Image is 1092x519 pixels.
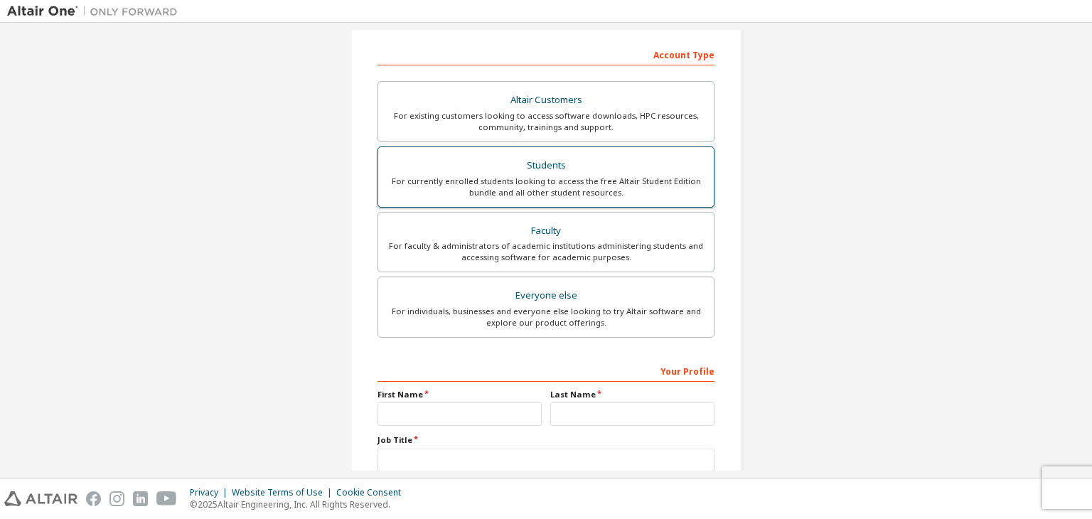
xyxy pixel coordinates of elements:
img: instagram.svg [109,491,124,506]
label: Last Name [550,389,714,400]
div: For existing customers looking to access software downloads, HPC resources, community, trainings ... [387,110,705,133]
div: For currently enrolled students looking to access the free Altair Student Edition bundle and all ... [387,176,705,198]
div: Account Type [378,43,714,65]
img: youtube.svg [156,491,177,506]
img: Altair One [7,4,185,18]
div: Faculty [387,221,705,241]
label: Job Title [378,434,714,446]
div: For faculty & administrators of academic institutions administering students and accessing softwa... [387,240,705,263]
div: For individuals, businesses and everyone else looking to try Altair software and explore our prod... [387,306,705,328]
div: Altair Customers [387,90,705,110]
img: linkedin.svg [133,491,148,506]
img: altair_logo.svg [4,491,77,506]
div: Website Terms of Use [232,487,336,498]
div: Everyone else [387,286,705,306]
img: facebook.svg [86,491,101,506]
div: Cookie Consent [336,487,409,498]
div: Your Profile [378,359,714,382]
p: © 2025 Altair Engineering, Inc. All Rights Reserved. [190,498,409,510]
div: Students [387,156,705,176]
label: First Name [378,389,542,400]
div: Privacy [190,487,232,498]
